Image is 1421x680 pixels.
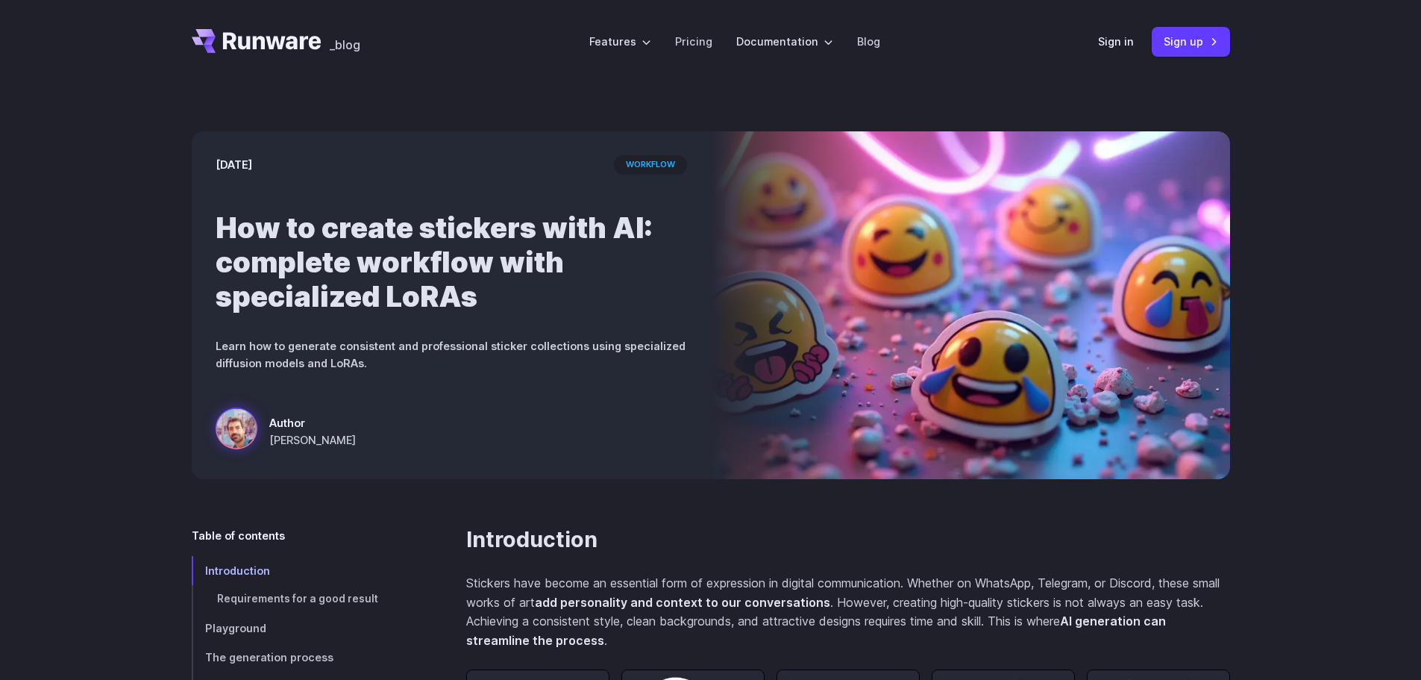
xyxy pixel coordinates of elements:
[205,564,270,577] span: Introduction
[269,431,356,449] span: [PERSON_NAME]
[192,29,321,53] a: Go to /
[330,39,360,51] span: _blog
[675,33,712,50] a: Pricing
[1152,27,1230,56] a: Sign up
[466,574,1230,650] p: Stickers have become an essential form of expression in digital communication. Whether on WhatsAp...
[736,33,833,50] label: Documentation
[466,614,1166,648] strong: AI generation can streamline the process
[1098,33,1134,50] a: Sign in
[205,651,333,664] span: The generation process
[192,527,285,544] span: Table of contents
[589,33,651,50] label: Features
[857,33,880,50] a: Blog
[330,29,360,53] a: _blog
[217,593,378,605] span: Requirements for a good result
[216,337,687,372] p: Learn how to generate consistent and professional sticker collections using specialized diffusion...
[216,408,356,455] a: A collection of vibrant, neon-style animal and nature stickers with a futuristic aesthetic Author...
[192,556,418,585] a: Introduction
[614,155,687,175] span: workflow
[205,622,266,634] span: Playground
[269,414,356,431] span: Author
[466,527,597,553] a: Introduction
[711,131,1230,479] img: A collection of vibrant, neon-style animal and nature stickers with a futuristic aesthetic
[216,210,687,314] h1: How to create stickers with AI: complete workflow with specialized LoRAs
[192,585,418,614] a: Requirements for a good result
[192,643,418,672] a: The generation process
[192,614,418,643] a: Playground
[535,595,830,610] strong: add personality and context to our conversations
[216,156,252,173] time: [DATE]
